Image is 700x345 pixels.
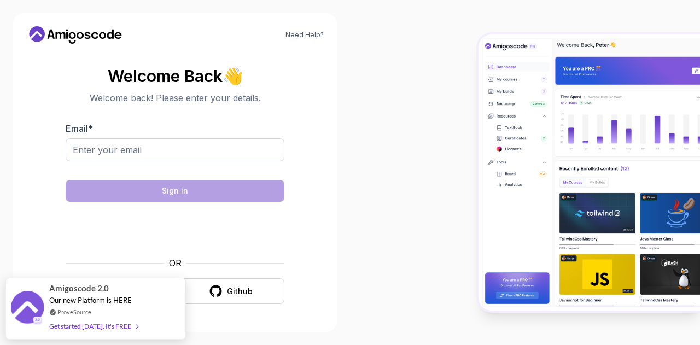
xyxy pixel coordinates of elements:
[49,296,132,305] span: Our new Platform is HERE
[66,138,284,161] input: Enter your email
[11,291,44,326] img: provesource social proof notification image
[227,286,253,297] div: Github
[479,34,700,311] img: Amigoscode Dashboard
[220,63,247,89] span: 👋
[57,307,91,317] a: ProveSource
[169,256,182,270] p: OR
[66,67,284,85] h2: Welcome Back
[162,185,188,196] div: Sign in
[66,91,284,104] p: Welcome back! Please enter your details.
[49,282,109,295] span: Amigoscode 2.0
[92,208,258,250] iframe: Widget containing checkbox for hCaptcha security challenge
[49,320,138,332] div: Get started [DATE]. It's FREE
[66,123,93,134] label: Email *
[26,26,125,44] a: Home link
[66,180,284,202] button: Sign in
[177,278,284,304] button: Github
[285,31,324,39] a: Need Help?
